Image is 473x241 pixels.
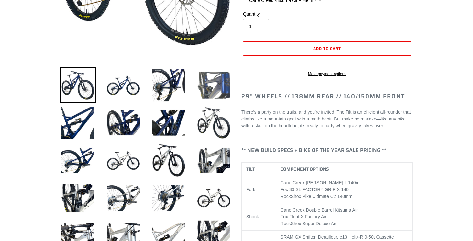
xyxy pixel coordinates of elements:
[105,105,141,141] img: Load image into Gallery viewer, TILT - Complete Bike
[313,45,341,52] span: Add to cart
[105,180,141,216] img: Load image into Gallery viewer, TILT - Complete Bike
[196,180,232,216] img: Load image into Gallery viewer, TILT - Complete Bike
[60,67,96,103] img: Load image into Gallery viewer, TILT - Complete Bike
[151,180,186,216] img: Load image into Gallery viewer, TILT - Complete Bike
[105,67,141,103] img: Load image into Gallery viewer, TILT - Complete Bike
[151,105,186,141] img: Load image into Gallery viewer, TILT - Complete Bike
[60,180,96,216] img: Load image into Gallery viewer, TILT - Complete Bike
[242,162,276,176] th: TILT
[151,143,186,178] img: Load image into Gallery viewer, TILT - Complete Bike
[241,93,413,100] h2: 29" Wheels // 138mm Rear // 140/150mm Front
[196,105,232,141] img: Load image into Gallery viewer, TILT - Complete Bike
[242,203,276,230] td: Shock
[276,203,412,230] td: Cane Creek Double Barrel Kitsuma Air Fox Float X Factory Air RockShox Super Deluxe Air
[60,105,96,141] img: Load image into Gallery viewer, TILT - Complete Bike
[196,67,232,103] img: Load image into Gallery viewer, TILT - Complete Bike
[105,143,141,178] img: Load image into Gallery viewer, TILT - Complete Bike
[151,67,186,103] img: Load image into Gallery viewer, TILT - Complete Bike
[242,176,276,203] td: Fork
[196,143,232,178] img: Load image into Gallery viewer, TILT - Complete Bike
[276,176,412,203] td: Cane Creek [PERSON_NAME] II 140m Fox 36 SL FACTORY GRIP X 140 RockShox Pike Ultimate C2 140mm
[241,109,413,129] p: There’s a party on the trails, and you’re invited. The Tilt is an efficient all-rounder that clim...
[243,71,411,77] a: More payment options
[243,41,411,56] button: Add to cart
[276,162,412,176] th: COMPONENT OPTIONS
[243,11,325,17] label: Quantity
[241,147,413,153] h4: ** NEW BUILD SPECS + BIKE OF THE YEAR SALE PRICING **
[60,143,96,178] img: Load image into Gallery viewer, TILT - Complete Bike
